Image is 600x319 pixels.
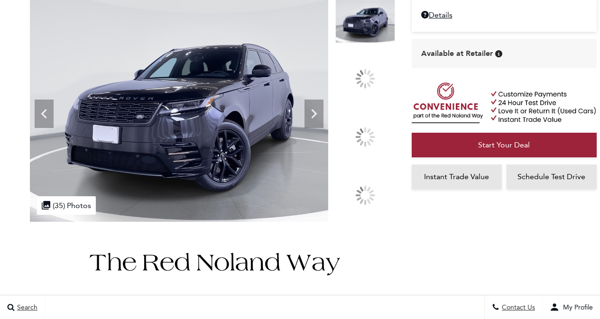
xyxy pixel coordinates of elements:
[543,295,600,319] button: user-profile-menu
[37,196,96,215] div: (35) Photos
[412,133,597,157] a: Start Your Deal
[499,303,535,311] span: Contact Us
[495,50,502,57] div: Vehicle is in stock and ready for immediate delivery. Due to demand, availability is subject to c...
[424,172,489,181] span: Instant Trade Value
[507,164,597,189] a: Schedule Test Drive
[478,140,530,149] span: Start Your Deal
[517,172,585,181] span: Schedule Test Drive
[421,48,493,59] span: Available at Retailer
[15,303,37,311] span: Search
[412,164,502,189] a: Instant Trade Value
[421,10,587,19] a: Details
[559,303,593,311] span: My Profile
